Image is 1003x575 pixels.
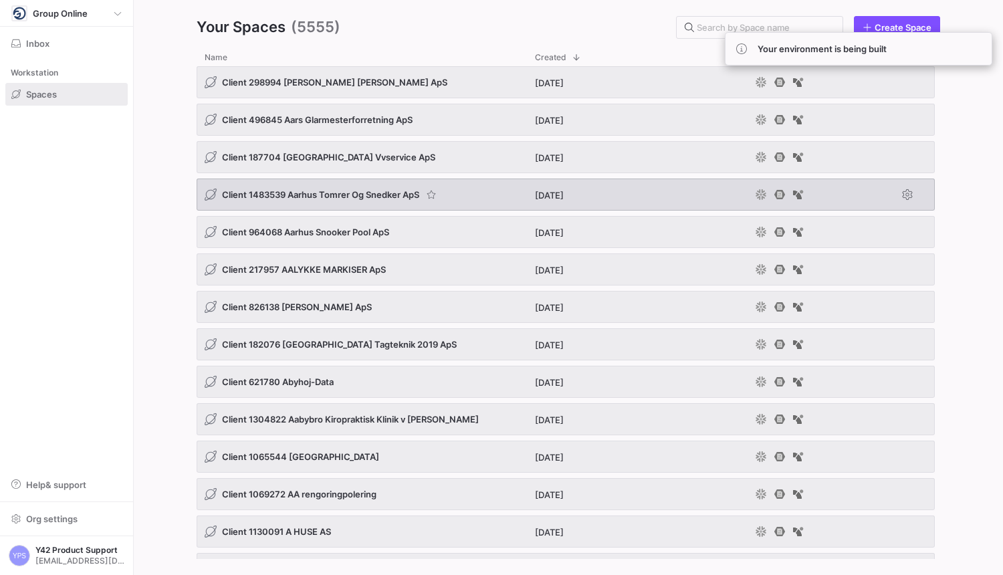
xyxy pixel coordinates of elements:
[222,77,447,88] span: Client 298994 [PERSON_NAME] [PERSON_NAME] ApS
[535,489,564,500] span: [DATE]
[197,141,935,179] div: Press SPACE to select this row.
[197,179,935,216] div: Press SPACE to select this row.
[26,479,86,490] span: Help & support
[222,526,331,537] span: Client 1130091 A HUSE AS
[222,376,334,387] span: Client 621780 Abyhoj-Data
[222,451,379,462] span: Client 1065544 [GEOGRAPHIC_DATA]
[9,545,30,566] div: YPS
[26,89,57,100] span: Spaces
[13,7,26,20] img: https://storage.googleapis.com/y42-prod-data-exchange/images/yakPloC5i6AioCi4fIczWrDfRkcT4LKn1FCT...
[197,216,935,253] div: Press SPACE to select this row.
[5,515,128,526] a: Org settings
[5,507,128,530] button: Org settings
[5,63,128,83] div: Workstation
[222,227,389,237] span: Client 964068 Aarhus Snooker Pool ApS
[33,8,88,19] span: Group Online
[535,265,564,275] span: [DATE]
[197,366,935,403] div: Press SPACE to select this row.
[222,189,419,200] span: Client 1483539 Aarhus Tomrer Og Snedker ApS
[197,104,935,141] div: Press SPACE to select this row.
[197,291,935,328] div: Press SPACE to select this row.
[35,546,124,555] span: Y42 Product Support
[222,414,479,425] span: Client 1304822 Aabybro Kiropraktisk Klinik v [PERSON_NAME]
[197,441,935,478] div: Press SPACE to select this row.
[222,152,435,162] span: Client 187704 [GEOGRAPHIC_DATA] Vvservice ApS
[197,478,935,515] div: Press SPACE to select this row.
[535,115,564,126] span: [DATE]
[535,527,564,538] span: [DATE]
[197,403,935,441] div: Press SPACE to select this row.
[205,53,227,62] span: Name
[26,38,49,49] span: Inbox
[758,43,887,54] span: Your environment is being built
[291,16,340,39] span: (5555)
[5,32,128,55] button: Inbox
[535,377,564,388] span: [DATE]
[697,22,832,33] input: Search by Space name
[535,340,564,350] span: [DATE]
[222,114,413,125] span: Client 496845 Aars Glarmesterforretning ApS
[35,556,124,566] span: [EMAIL_ADDRESS][DOMAIN_NAME]
[535,190,564,201] span: [DATE]
[535,53,566,62] span: Created
[535,302,564,313] span: [DATE]
[222,339,457,350] span: Client 182076 [GEOGRAPHIC_DATA] Tagteknik 2019 ApS
[854,16,940,39] a: Create Space
[197,66,935,104] div: Press SPACE to select this row.
[197,328,935,366] div: Press SPACE to select this row.
[535,152,564,163] span: [DATE]
[535,415,564,425] span: [DATE]
[197,253,935,291] div: Press SPACE to select this row.
[5,542,128,570] button: YPSY42 Product Support[EMAIL_ADDRESS][DOMAIN_NAME]
[5,83,128,106] a: Spaces
[26,513,78,524] span: Org settings
[535,78,564,88] span: [DATE]
[875,22,931,33] span: Create Space
[5,473,128,496] button: Help& support
[222,302,372,312] span: Client 826138 [PERSON_NAME] ApS
[535,452,564,463] span: [DATE]
[535,227,564,238] span: [DATE]
[197,515,935,553] div: Press SPACE to select this row.
[222,489,376,499] span: Client 1069272 AA rengoringpolering
[222,264,386,275] span: Client 217957 AALYKKE MARKISER ApS
[197,16,286,39] span: Your Spaces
